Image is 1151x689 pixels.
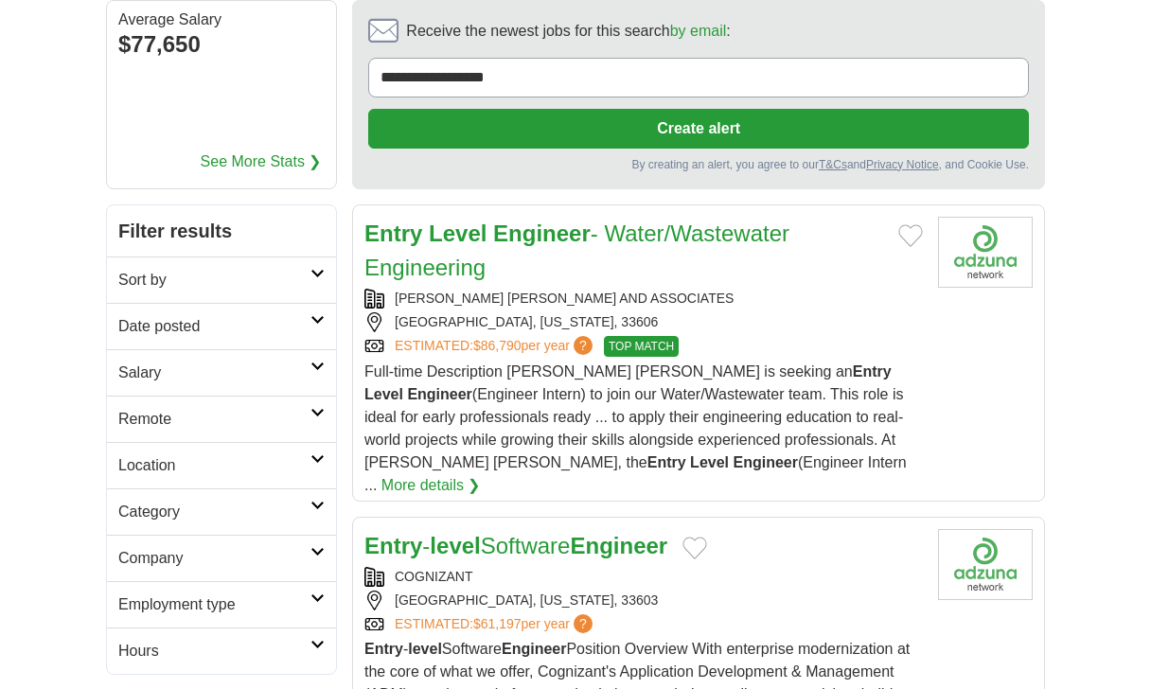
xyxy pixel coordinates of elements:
button: Add to favorite jobs [682,537,707,559]
button: Create alert [368,109,1029,149]
img: Cognizant logo [938,529,1033,600]
a: Employment type [107,581,336,627]
strong: Entry [853,363,892,380]
span: ? [574,336,593,355]
strong: Engineer [493,221,591,246]
h2: Hours [118,640,310,662]
a: by email [670,23,727,39]
strong: level [408,641,442,657]
strong: Entry [364,221,422,246]
a: See More Stats ❯ [201,150,322,173]
a: ESTIMATED:$86,790per year? [395,336,596,357]
strong: Entry [647,454,686,470]
strong: Engineer [502,641,566,657]
span: TOP MATCH [604,336,679,357]
a: COGNIZANT [395,569,472,584]
strong: Engineer [570,533,667,558]
a: Remote [107,396,336,442]
h2: Company [118,547,310,570]
strong: Engineer [733,454,797,470]
span: ? [574,614,593,633]
span: $86,790 [473,338,522,353]
span: Receive the newest jobs for this search : [406,20,730,43]
strong: Level [429,221,487,246]
a: Entry-levelSoftwareEngineer [364,533,667,558]
a: Privacy Notice [866,158,939,171]
div: [GEOGRAPHIC_DATA], [US_STATE], 33606 [364,312,923,332]
a: Company [107,535,336,581]
strong: Entry [364,533,422,558]
a: More details ❯ [381,474,481,497]
h2: Remote [118,408,310,431]
strong: Level [690,454,729,470]
h2: Category [118,501,310,523]
a: Hours [107,627,336,674]
button: Add to favorite jobs [898,224,923,247]
div: Average Salary [118,12,325,27]
a: Salary [107,349,336,396]
div: By creating an alert, you agree to our and , and Cookie Use. [368,156,1029,173]
h2: Salary [118,362,310,384]
a: Entry Level Engineer- Water/Wastewater Engineering [364,221,789,280]
span: $61,197 [473,616,522,631]
strong: Level [364,386,403,402]
a: ESTIMATED:$61,197per year? [395,614,596,634]
a: Date posted [107,303,336,349]
strong: level [430,533,480,558]
img: Company logo [938,217,1033,288]
h2: Sort by [118,269,310,291]
div: [PERSON_NAME] [PERSON_NAME] AND ASSOCIATES [364,289,923,309]
span: Full-time Description [PERSON_NAME] [PERSON_NAME] is seeking an (Engineer Intern) to join our Wat... [364,363,907,493]
strong: Engineer [407,386,471,402]
a: Location [107,442,336,488]
div: [GEOGRAPHIC_DATA], [US_STATE], 33603 [364,591,923,610]
strong: Entry [364,641,403,657]
h2: Filter results [107,205,336,256]
div: $77,650 [118,27,325,62]
h2: Location [118,454,310,477]
a: Category [107,488,336,535]
a: T&Cs [819,158,847,171]
a: Sort by [107,256,336,303]
h2: Date posted [118,315,310,338]
h2: Employment type [118,593,310,616]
